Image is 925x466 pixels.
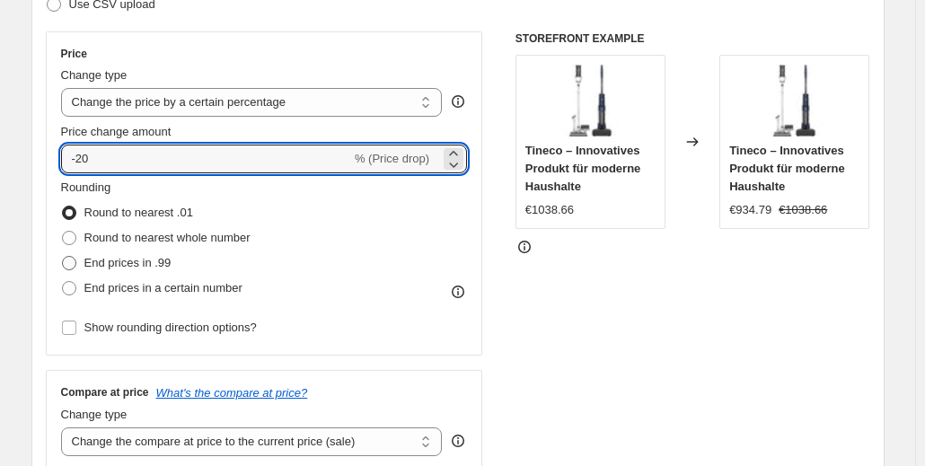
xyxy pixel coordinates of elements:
span: Round to nearest whole number [84,231,251,244]
div: €934.79 [729,201,771,219]
span: Show rounding direction options? [84,321,257,334]
span: Change type [61,408,128,421]
span: End prices in a certain number [84,281,242,295]
div: €1038.66 [525,201,574,219]
h6: STOREFRONT EXAMPLE [515,31,870,46]
span: Rounding [61,180,111,194]
span: % (Price drop) [355,152,429,165]
span: Change type [61,68,128,82]
img: 21rL7VlPH4L_80x.jpg [554,65,626,136]
button: What's the compare at price? [156,386,308,400]
h3: Compare at price [61,385,149,400]
span: Price change amount [61,125,172,138]
h3: Price [61,47,87,61]
strike: €1038.66 [779,201,827,219]
span: End prices in .99 [84,256,172,269]
img: 21rL7VlPH4L_80x.jpg [759,65,831,136]
span: Tineco – Innovatives Produkt für moderne Haushalte [729,144,845,193]
input: -15 [61,145,351,173]
span: Round to nearest .01 [84,206,193,219]
span: Tineco – Innovatives Produkt für moderne Haushalte [525,144,641,193]
div: help [449,92,467,110]
div: help [449,432,467,450]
